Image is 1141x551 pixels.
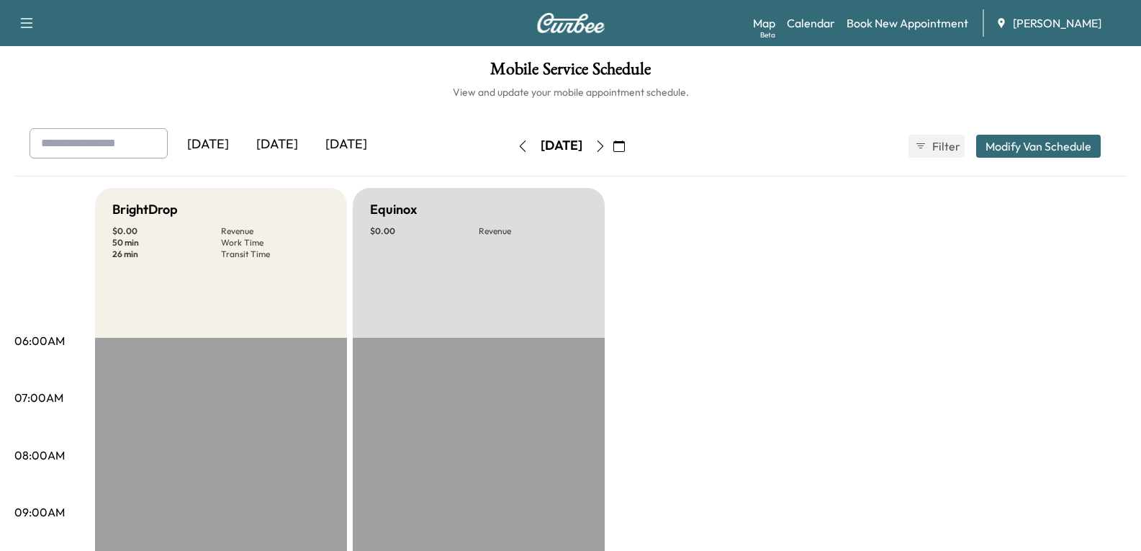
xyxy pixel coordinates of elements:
h5: BrightDrop [112,200,178,220]
h5: Equinox [370,200,417,220]
button: Filter [908,135,965,158]
div: [DATE] [312,128,381,161]
p: $ 0.00 [112,225,221,237]
a: MapBeta [753,14,775,32]
div: [DATE] [243,128,312,161]
p: Work Time [221,237,330,248]
p: 07:00AM [14,389,63,406]
p: 26 min [112,248,221,260]
button: Modify Van Schedule [976,135,1101,158]
a: Book New Appointment [847,14,968,32]
a: Calendar [787,14,835,32]
p: Transit Time [221,248,330,260]
h1: Mobile Service Schedule [14,61,1127,85]
div: [DATE] [173,128,243,161]
img: Curbee Logo [536,13,605,33]
p: $ 0.00 [370,225,479,237]
p: Revenue [479,225,587,237]
p: Revenue [221,225,330,237]
span: Filter [932,138,958,155]
h6: View and update your mobile appointment schedule. [14,85,1127,99]
p: 08:00AM [14,447,65,464]
span: [PERSON_NAME] [1013,14,1101,32]
p: 06:00AM [14,332,65,349]
p: 09:00AM [14,503,65,521]
div: [DATE] [541,137,582,155]
div: Beta [760,30,775,40]
p: 50 min [112,237,221,248]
